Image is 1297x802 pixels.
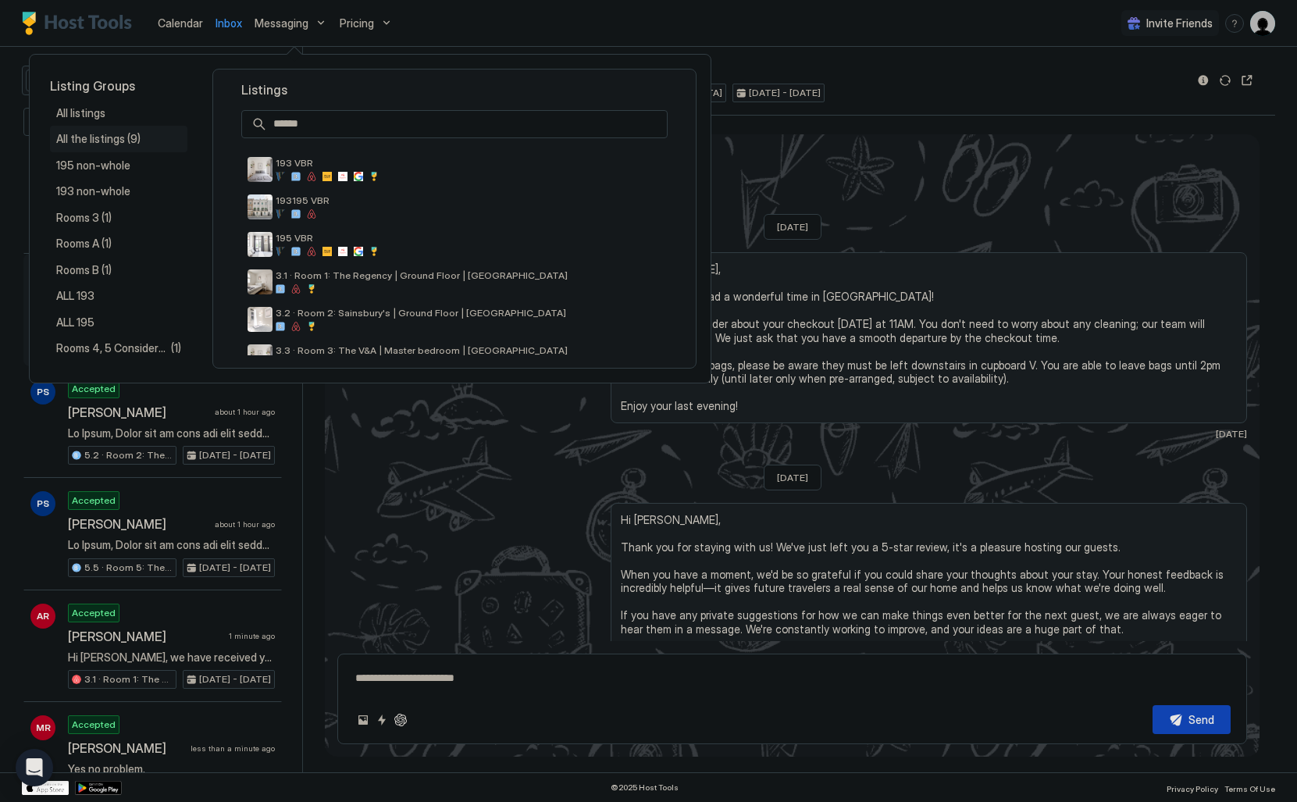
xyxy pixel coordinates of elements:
div: listing image [248,232,273,257]
span: 3.1 · Room 1: The Regency | Ground Floor | [GEOGRAPHIC_DATA] [276,269,661,281]
span: Rooms 6 Consideration [56,368,171,382]
span: 193 non-whole [56,184,133,198]
div: Open Intercom Messenger [16,749,53,786]
span: 3.2 · Room 2: Sainsbury's | Ground Floor | [GEOGRAPHIC_DATA] [276,307,661,319]
span: (1) [171,341,181,355]
span: Rooms A [56,237,102,251]
span: 195 VBR [276,232,661,244]
span: Rooms B [56,263,102,277]
span: 3.3 · Room 3: The V&A | Master bedroom | [GEOGRAPHIC_DATA] [276,344,661,356]
span: All the listings [56,132,127,146]
span: ALL 195 [56,315,97,330]
span: Rooms 4, 5 Consideration [56,341,171,355]
span: (1) [102,237,112,251]
span: Listings [226,82,683,98]
span: (1) [171,368,181,382]
span: (9) [127,132,141,146]
span: (1) [102,211,112,225]
span: Rooms 3 [56,211,102,225]
span: (1) [102,263,112,277]
div: listing image [248,307,273,332]
span: Listing Groups [50,78,187,94]
span: ALL 193 [56,289,97,303]
div: listing image [248,194,273,219]
div: listing image [248,344,273,369]
input: Input Field [267,111,667,137]
span: 193 VBR [276,157,661,169]
span: All listings [56,106,108,120]
span: 193195 VBR [276,194,661,206]
div: listing image [248,269,273,294]
div: listing image [248,157,273,182]
span: 195 non-whole [56,159,133,173]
